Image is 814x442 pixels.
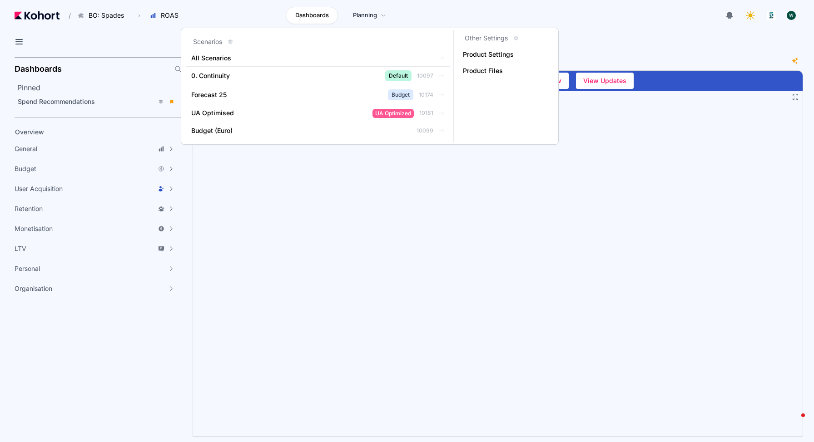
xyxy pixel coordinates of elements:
h3: Scenarios [193,37,222,46]
a: Planning [343,7,396,24]
span: Product Settings [463,50,514,59]
a: Product Files [457,63,554,79]
span: Budget [15,164,36,173]
span: › [136,12,142,19]
button: ROAS [145,8,188,23]
iframe: Intercom live chat [783,411,805,433]
button: View Updates [576,73,634,89]
button: Fullscreen [792,93,799,101]
span: BO: Spades [89,11,124,20]
span: Monetisation [15,224,53,233]
span: Budget (Euro) [191,126,233,135]
h2: Pinned [17,82,182,93]
span: Forecast 25 [191,90,227,99]
span: 10099 [417,127,433,134]
span: / [61,11,71,20]
span: Overview [15,128,44,136]
span: Product Files [463,66,514,75]
span: Spend Recommendations [18,98,95,105]
span: Retention [15,204,43,213]
a: 0. ContinuityDefault10097 [186,67,450,85]
a: Forecast 25Budget10174 [186,86,450,104]
a: Dashboards [286,7,338,24]
span: ROAS [161,11,179,20]
h2: Dashboards [15,65,62,73]
span: All Scenarios [191,54,410,63]
span: User Acquisition [15,184,63,193]
a: All Scenarios [186,50,450,66]
img: logo_logo_images_1_20240607072359498299_20240828135028712857.jpeg [767,11,776,20]
a: Spend Recommendations [15,95,179,108]
h3: Other Settings [465,34,508,43]
img: Kohort logo [15,11,60,20]
span: LTV [15,244,26,253]
span: 10097 [417,72,433,79]
a: Budget (Euro)10099 [186,123,450,139]
span: Default [385,70,412,81]
span: 10174 [419,91,433,98]
span: UA Optimised [191,108,234,118]
span: Planning [353,11,377,20]
span: Organisation [15,284,52,293]
a: Overview [12,125,166,139]
span: 0. Continuity [191,71,230,80]
span: Personal [15,264,40,273]
span: 10181 [419,109,433,117]
span: General [15,144,37,153]
a: Product Settings [457,46,554,63]
a: UA OptimisedUA Optimized10181 [186,105,450,122]
button: BO: Spades [73,8,134,23]
span: Dashboards [295,11,329,20]
span: UA Optimized [372,109,414,118]
span: View Updates [583,74,626,88]
span: Budget [388,89,413,100]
